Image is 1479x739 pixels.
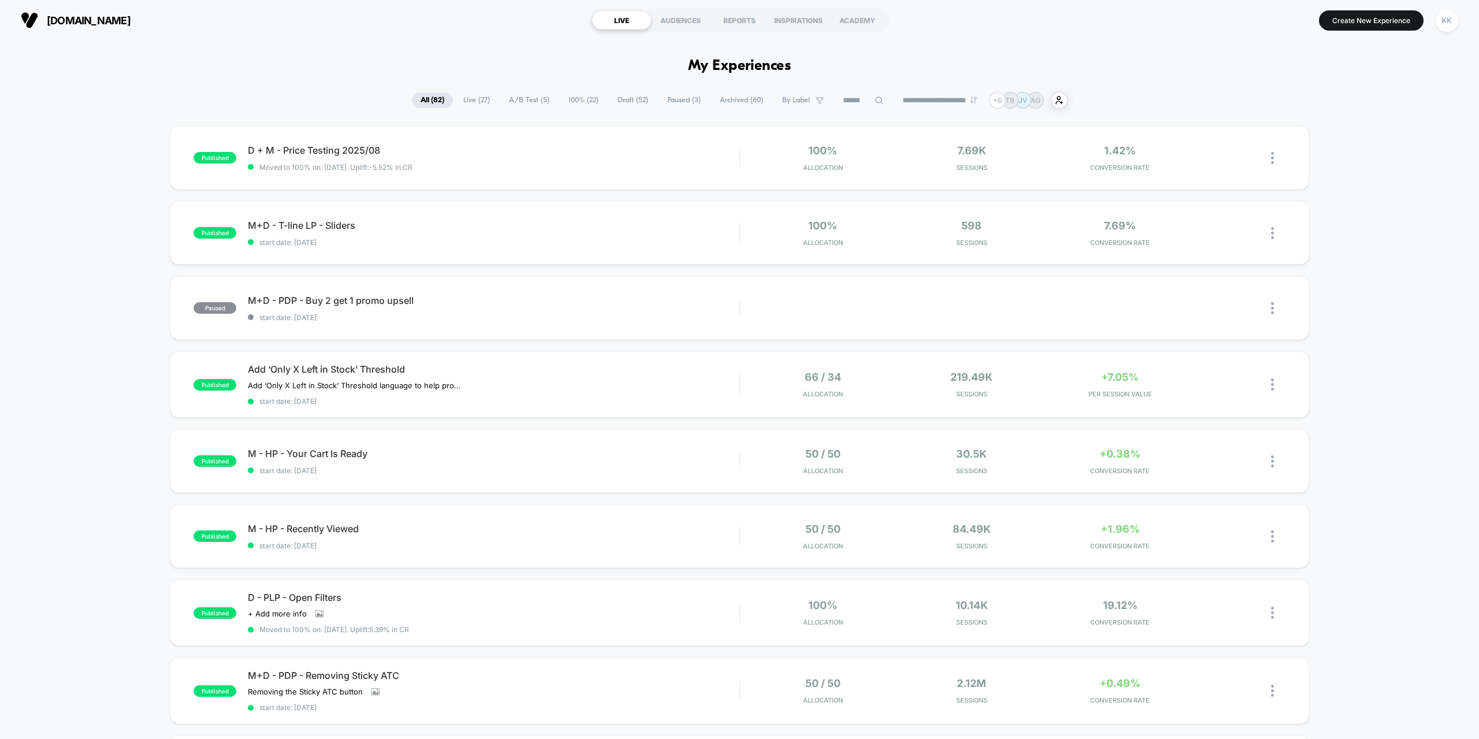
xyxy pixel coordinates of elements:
[803,239,843,247] span: Allocation
[609,92,657,108] span: Draft ( 52 )
[688,58,791,75] h1: My Experiences
[259,625,409,634] span: Moved to 100% on: [DATE] . Uplift: 5.39% in CR
[1104,144,1136,157] span: 1.42%
[194,530,236,542] span: published
[1099,677,1140,689] span: +0.49%
[970,96,977,103] img: end
[900,696,1043,704] span: Sessions
[803,618,843,626] span: Allocation
[248,466,739,475] span: start date: [DATE]
[17,11,134,29] button: [DOMAIN_NAME]
[21,12,38,29] img: Visually logo
[592,11,651,29] div: LIVE
[803,467,843,475] span: Allocation
[1271,607,1274,619] img: close
[1271,530,1274,543] img: close
[248,523,739,534] span: M - HP - Recently Viewed
[1271,455,1274,467] img: close
[194,302,236,314] span: paused
[259,163,413,172] span: Moved to 100% on: [DATE] . Uplift: -5.52% in CR
[769,11,828,29] div: INSPIRATIONS
[194,685,236,697] span: published
[803,696,843,704] span: Allocation
[1019,96,1027,105] p: JV
[1271,227,1274,239] img: close
[1049,390,1191,398] span: PER SESSION VALUE
[900,467,1043,475] span: Sessions
[651,11,710,29] div: AUDIENCES
[412,92,453,108] span: All ( 82 )
[1271,152,1274,164] img: close
[248,144,739,156] span: D + M - Price Testing 2025/08
[1049,164,1191,172] span: CONVERSION RATE
[1049,618,1191,626] span: CONVERSION RATE
[1436,9,1458,32] div: KK
[47,14,131,27] span: [DOMAIN_NAME]
[953,523,991,535] span: 84.49k
[957,144,986,157] span: 7.69k
[808,220,837,232] span: 100%
[1049,542,1191,550] span: CONVERSION RATE
[659,92,709,108] span: Paused ( 3 )
[956,448,987,460] span: 30.5k
[808,144,837,157] span: 100%
[1099,448,1140,460] span: +0.38%
[900,239,1043,247] span: Sessions
[1271,378,1274,391] img: close
[1271,685,1274,697] img: close
[956,599,988,611] span: 10.14k
[194,227,236,239] span: published
[248,592,739,603] span: D - PLP - Open Filters
[805,371,841,383] span: 66 / 34
[248,448,739,459] span: M - HP - Your Cart Is Ready
[828,11,887,29] div: ACADEMY
[803,542,843,550] span: Allocation
[950,371,993,383] span: 219.49k
[194,379,236,391] span: published
[711,92,772,108] span: Archived ( 60 )
[989,92,1006,109] div: + 6
[248,363,739,375] span: Add ‘Only X Left in Stock’ Threshold
[248,609,307,618] span: + Add more info
[248,541,739,550] span: start date: [DATE]
[803,164,843,172] span: Allocation
[248,238,739,247] span: start date: [DATE]
[248,687,363,696] span: Removing the Sticky ATC button
[900,164,1043,172] span: Sessions
[1271,302,1274,314] img: close
[805,448,841,460] span: 50 / 50
[805,523,841,535] span: 50 / 50
[194,152,236,164] span: published
[560,92,607,108] span: 100% ( 22 )
[957,677,986,689] span: 2.12M
[194,455,236,467] span: published
[1432,9,1462,32] button: KK
[808,599,837,611] span: 100%
[1101,523,1140,535] span: +1.96%
[961,220,982,232] span: 598
[1005,96,1015,105] p: TB
[248,295,739,306] span: M+D - PDP - Buy 2 get 1 promo upsell
[805,677,841,689] span: 50 / 50
[248,397,739,406] span: start date: [DATE]
[1101,371,1139,383] span: +7.05%
[1049,239,1191,247] span: CONVERSION RATE
[1104,220,1136,232] span: 7.69%
[900,618,1043,626] span: Sessions
[1049,467,1191,475] span: CONVERSION RATE
[455,92,499,108] span: Live ( 27 )
[803,390,843,398] span: Allocation
[248,670,739,681] span: M+D - PDP - Removing Sticky ATC
[1031,96,1040,105] p: AG
[782,96,810,105] span: By Label
[1103,599,1138,611] span: 19.12%
[710,11,769,29] div: REPORTS
[900,542,1043,550] span: Sessions
[248,313,739,322] span: start date: [DATE]
[1319,10,1424,31] button: Create New Experience
[1049,696,1191,704] span: CONVERSION RATE
[248,703,739,712] span: start date: [DATE]
[900,390,1043,398] span: Sessions
[248,381,462,390] span: Add ‘Only X Left in Stock’ Threshold language to help promote urgency
[248,220,739,231] span: M+D - T-line LP - Sliders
